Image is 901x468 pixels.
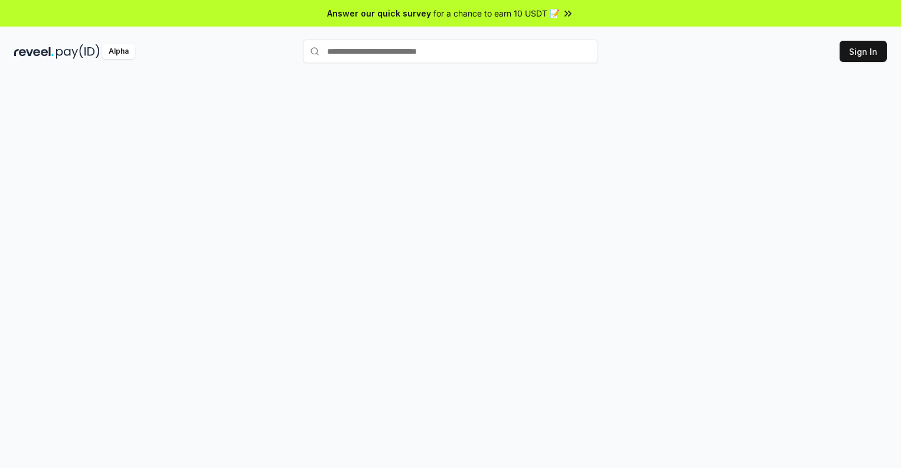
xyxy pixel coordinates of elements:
[433,7,560,19] span: for a chance to earn 10 USDT 📝
[14,44,54,59] img: reveel_dark
[327,7,431,19] span: Answer our quick survey
[102,44,135,59] div: Alpha
[840,41,887,62] button: Sign In
[56,44,100,59] img: pay_id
